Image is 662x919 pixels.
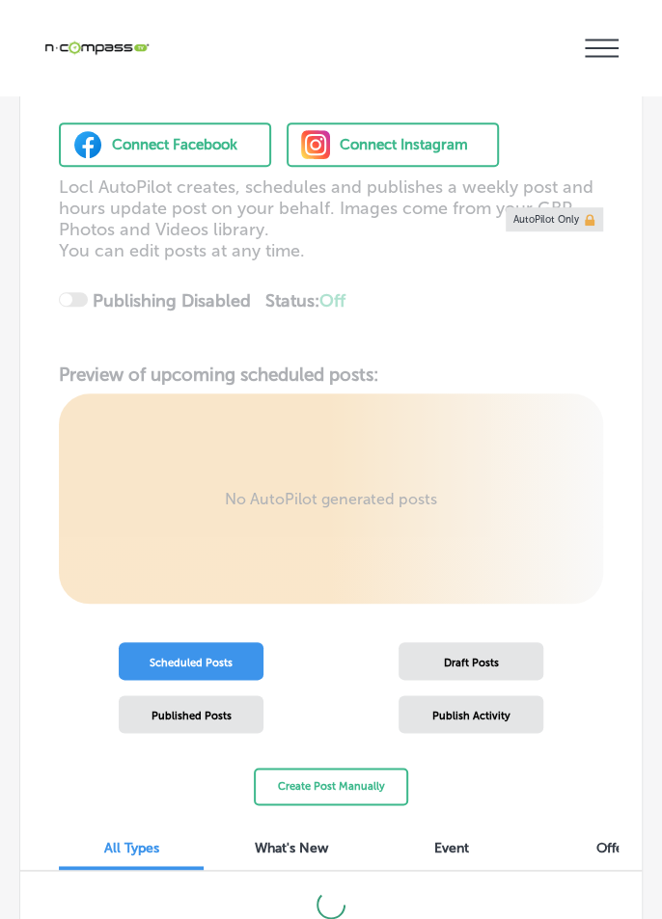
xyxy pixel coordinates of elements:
[596,840,628,856] span: Offer
[444,657,499,669] span: Draft Posts
[59,122,271,167] button: Connect Facebook
[255,840,328,856] span: What's New
[104,840,159,856] span: All Types
[432,710,510,722] span: Publish Activity
[43,39,150,57] img: 660ab0bf-5cc7-4cb8-ba1c-48b5ae0f18e60NCTV_CLogo_TV_Black_-500x88.png
[287,122,499,167] button: Connect Instagram
[340,130,468,159] div: Connect Instagram
[150,657,233,669] span: Scheduled Posts
[434,840,469,856] span: Event
[254,768,408,805] button: Create Post Manually
[152,710,232,722] span: Published Posts
[112,130,237,159] div: Connect Facebook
